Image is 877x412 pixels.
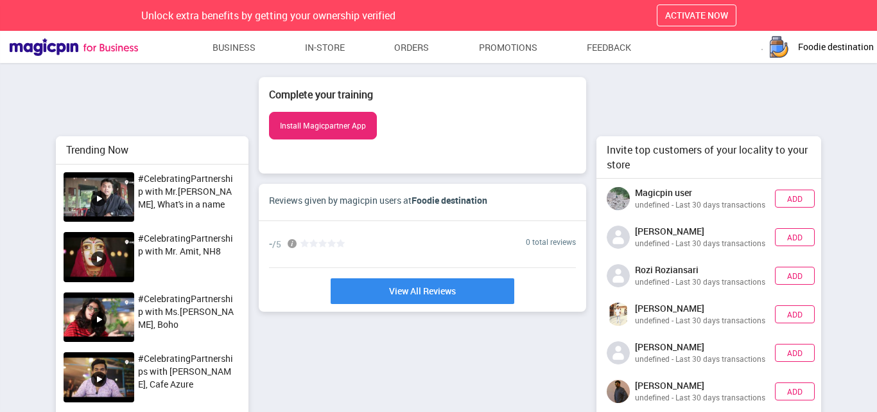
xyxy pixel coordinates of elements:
img: profile-pic [607,303,630,326]
div: undefined - Last 30 days transactions [635,354,770,365]
a: Orders [394,36,429,59]
div: [PERSON_NAME] [635,341,770,354]
div: Add [775,228,815,246]
img: profile-pic [607,341,630,364]
div: [PERSON_NAME] [635,303,770,316]
div: Reviews given by magicpin users at [269,194,487,207]
a: View All Reviews [331,278,515,304]
a: In-store [305,36,345,59]
div: undefined - Last 30 days transactions [635,393,770,404]
img: video-play-icon.6db6df74.svg [89,370,109,391]
div: #CelebratingPartnerships with [PERSON_NAME], Cafe Azure [134,353,241,403]
div: [PERSON_NAME] [635,380,770,393]
div: undefined - Last 30 days transactions [635,238,770,249]
span: ACTIVATE NOW [665,9,728,21]
div: Complete your training [269,87,576,102]
div: Add [775,305,815,323]
img: profile-pic [607,264,630,287]
div: #CelebratingPartnership with Mr. Amit, NH8 [134,232,241,282]
img: profile-pic [607,226,630,249]
img: profile-pic [607,187,630,210]
button: ACTIVATE NOW [657,4,736,26]
img: profile-pic [607,380,630,403]
div: Invite top customers of your locality to your store [607,143,811,172]
img: video-play-icon.6db6df74.svg [89,310,109,330]
div: Magicpin user [635,187,770,200]
img: video-play-icon.6db6df74.svg [89,249,109,270]
img: logo [766,34,792,60]
span: /5 [272,238,281,250]
span: - [269,237,272,251]
div: Add [775,344,815,362]
span: total reviews [532,237,576,247]
div: #CelebratingPartnership with Ms.[PERSON_NAME], Boho [134,292,241,343]
a: Promotions [479,36,537,59]
img: Magicpin [10,38,138,56]
a: Feedback [587,36,631,59]
img: video-play-icon.6db6df74.svg [89,190,109,210]
div: undefined - Last 30 days transactions [635,316,770,327]
div: Trending Now [56,136,248,165]
div: Add [775,382,815,400]
div: undefined - Last 30 days transactions [635,200,770,211]
div: undefined - Last 30 days transactions [635,277,770,288]
div: Rozi Roziansari [635,264,770,277]
span: Foodie destination [798,40,874,53]
span: 0 [526,237,530,247]
button: Install Magicpartner App [269,112,377,139]
div: [PERSON_NAME] [635,226,770,238]
div: Add [775,190,815,208]
div: Add [775,267,815,285]
span: Unlock extra benefits by getting your ownership verified [141,8,395,22]
span: Foodie destination [412,194,487,206]
div: #CelebratingPartnership with Mr.[PERSON_NAME], What's in a name [134,172,241,222]
a: Business [213,36,256,59]
img: i [286,239,297,248]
